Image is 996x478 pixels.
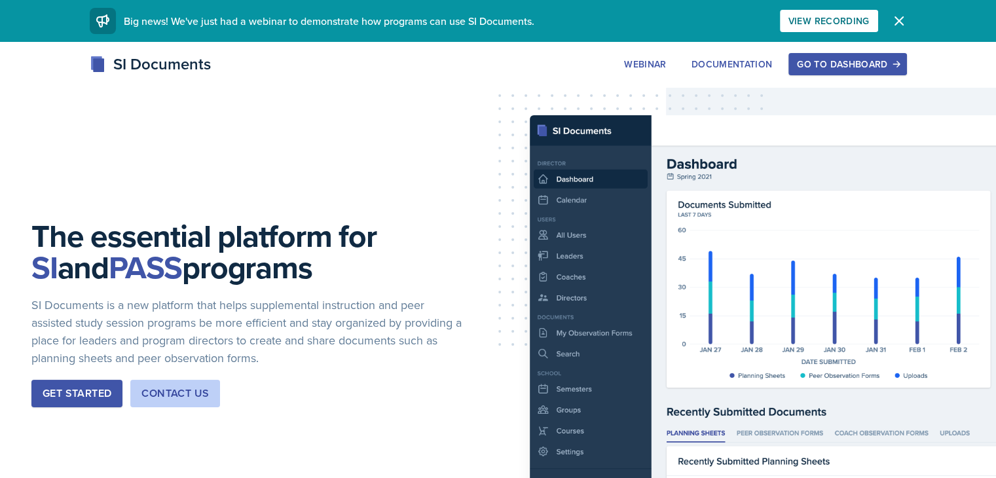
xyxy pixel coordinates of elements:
[616,53,674,75] button: Webinar
[31,380,122,407] button: Get Started
[692,59,773,69] div: Documentation
[90,52,211,76] div: SI Documents
[43,386,111,401] div: Get Started
[624,59,666,69] div: Webinar
[130,380,220,407] button: Contact Us
[780,10,878,32] button: View Recording
[124,14,534,28] span: Big news! We've just had a webinar to demonstrate how programs can use SI Documents.
[683,53,781,75] button: Documentation
[788,16,870,26] div: View Recording
[797,59,898,69] div: Go to Dashboard
[141,386,209,401] div: Contact Us
[788,53,906,75] button: Go to Dashboard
